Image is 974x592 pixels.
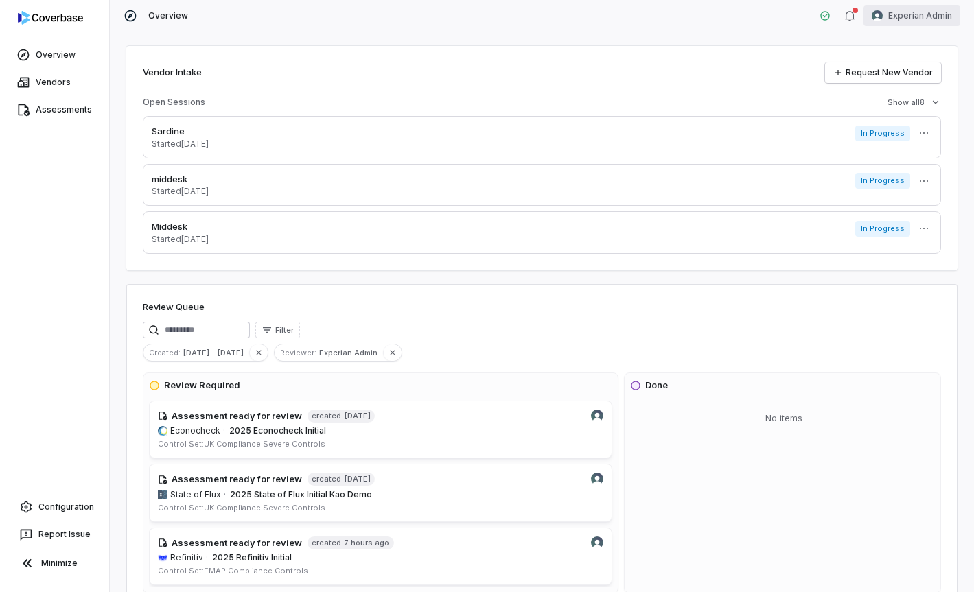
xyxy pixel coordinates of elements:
a: Experian Admin avatarAssessment ready for reviewcreated[DATE]stateofflux.co.ukState of Flux·2025 ... [149,464,612,522]
button: Filter [255,322,300,338]
a: MiddeskStarted[DATE]In Progress [143,211,941,254]
p: Middesk [152,220,209,234]
span: · [224,489,226,500]
h4: Assessment ready for review [172,536,302,550]
span: · [223,425,225,436]
span: Experian Admin [319,346,383,359]
a: Experian Admin avatarAssessment ready for reviewcreated[DATE]econocheck.comEconocheck·2025 Econoc... [149,401,612,459]
button: Report Issue [5,522,104,547]
a: Assessments [3,97,106,122]
button: Experian Admin avatarExperian Admin [863,5,960,26]
img: Experian Admin avatar [591,410,603,422]
a: Vendors [3,70,106,95]
span: created [312,538,341,548]
span: Overview [148,10,188,21]
span: 7 hours ago [344,538,389,548]
span: [DATE] [344,411,371,421]
img: logo-D7KZi-bG.svg [18,11,83,25]
span: 2025 State of Flux Initial Kao Demo [230,489,372,499]
span: [DATE] - [DATE] [183,346,249,359]
span: In Progress [855,126,910,141]
h3: Review Required [164,379,240,392]
span: Experian Admin [888,10,952,21]
p: Started [DATE] [152,234,209,245]
img: Experian Admin avatar [872,10,883,21]
span: 2025 Econocheck Initial [229,425,326,436]
button: Show all8 [883,90,945,115]
span: Reviewer : [275,346,319,359]
span: Econocheck [170,425,220,436]
img: Experian Admin avatar [591,473,603,485]
span: In Progress [855,173,910,189]
span: Refinitiv [170,552,203,563]
span: State of Flux [170,489,221,500]
span: Control Set: UK Compliance Severe Controls [158,503,325,512]
a: Experian Admin avatarAssessment ready for reviewcreated7 hours agolseg.com/en/data-analytics/refi... [149,528,612,586]
p: middesk [152,173,209,187]
span: 2025 Refinitiv Initial [212,552,292,563]
span: [DATE] [344,474,371,484]
p: Started [DATE] [152,139,209,150]
span: Created : [143,346,183,359]
span: Filter [275,325,294,335]
span: Control Set: UK Compliance Severe Controls [158,439,325,449]
span: created [312,474,341,484]
div: No items [630,401,938,436]
span: Control Set: EMAP Compliance Controls [158,566,308,576]
a: SardineStarted[DATE]In Progress [143,116,941,158]
h3: Open Sessions [143,97,205,108]
h4: Assessment ready for review [172,410,302,423]
p: Sardine [152,125,209,139]
span: created [312,411,341,421]
img: Experian Admin avatar [591,536,603,549]
span: · [206,552,208,563]
a: Configuration [5,495,104,519]
a: Overview [3,43,106,67]
h4: Assessment ready for review [172,473,302,486]
h1: Review Queue [143,300,205,314]
span: In Progress [855,221,910,237]
button: Minimize [5,549,104,577]
a: middeskStarted[DATE]In Progress [143,164,941,206]
a: Request New Vendor [825,62,941,83]
p: Started [DATE] [152,186,209,197]
h3: Done [645,379,668,392]
h2: Vendor Intake [143,66,202,80]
